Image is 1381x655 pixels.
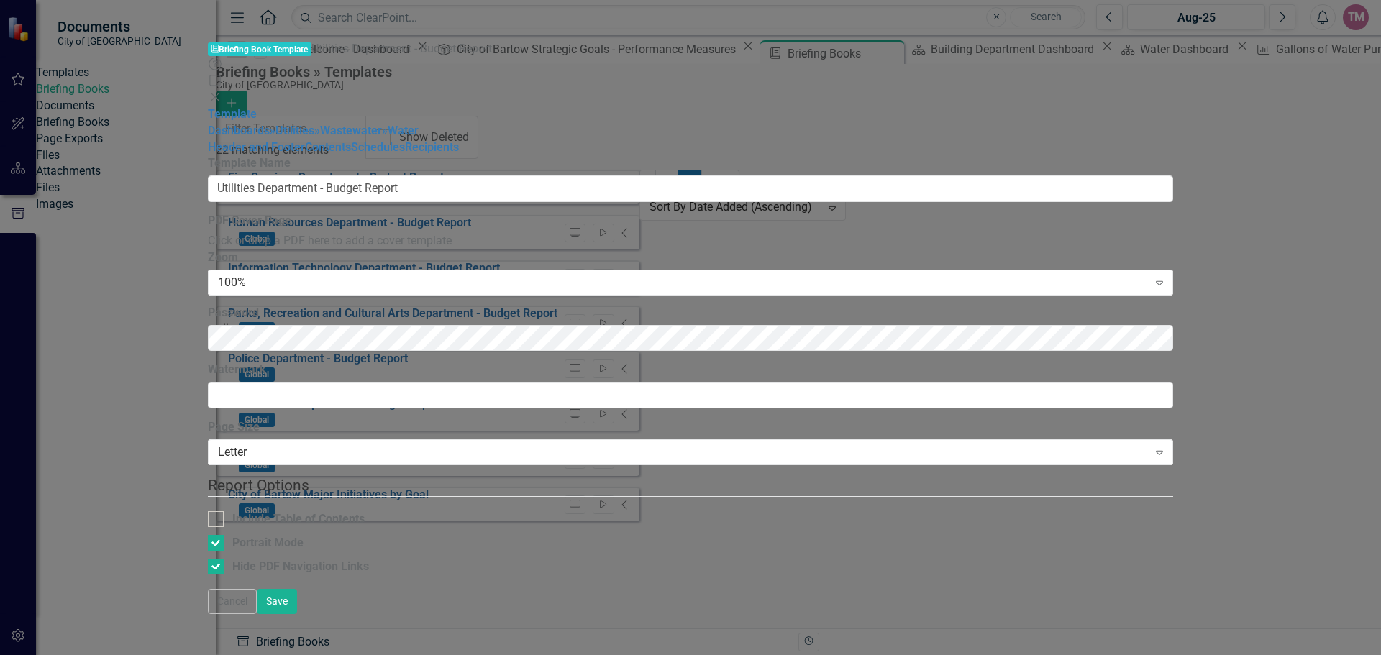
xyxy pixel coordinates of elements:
[405,140,459,154] a: Recipients
[232,535,304,551] div: Portrait Mode
[208,362,1173,378] label: Watermark
[382,124,388,137] span: »
[208,213,1173,229] label: PDF Cover Page
[208,155,1173,172] label: Template Name
[208,305,1173,321] label: Password
[382,124,419,137] a: »Water
[270,124,314,137] a: »Utilities
[232,559,369,575] div: Hide PDF Navigation Links
[208,140,305,154] a: Header and Footer
[208,249,1173,266] label: Zoom
[208,233,1173,249] div: Click or drop a PDF here to add a cover template
[351,140,405,154] a: Schedules
[208,475,1173,497] legend: Report Options
[314,124,320,137] span: »
[208,589,257,614] button: Cancel
[257,589,297,614] button: Save
[311,42,492,55] span: Utilities Department - Budget Report
[208,124,270,137] a: Dashboards
[218,444,1148,461] div: Letter
[218,274,1148,290] div: 100%
[208,42,311,56] span: Briefing Book Template
[305,140,351,154] a: Contents
[208,107,257,121] a: Template
[314,124,382,137] a: »Wastewater
[232,511,365,528] div: Include Table of Contents
[270,124,275,137] span: »
[208,419,1173,436] label: Page Size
